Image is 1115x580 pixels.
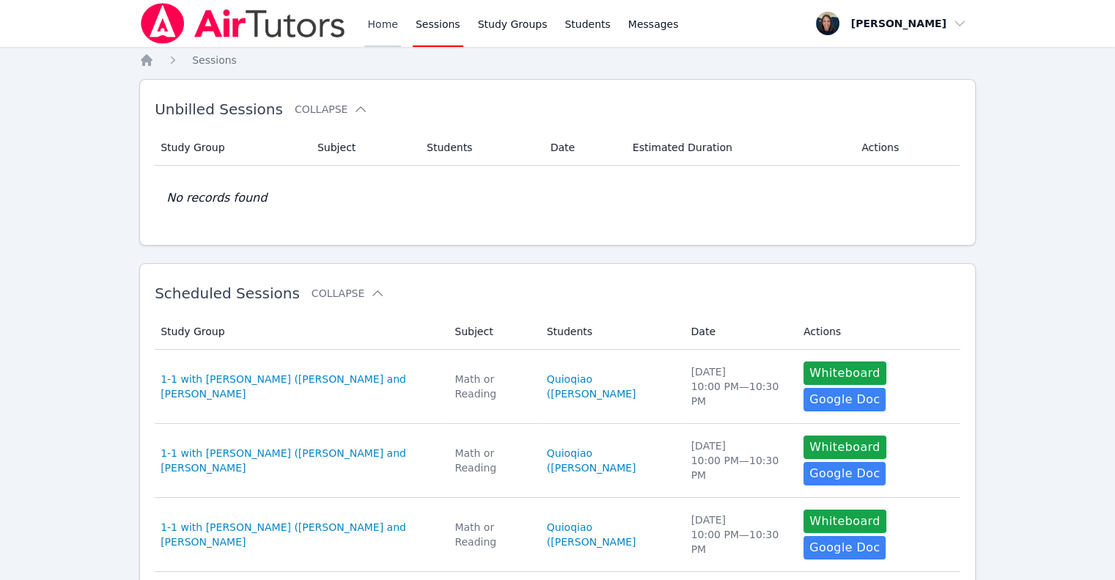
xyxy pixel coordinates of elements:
[624,130,853,166] th: Estimated Duration
[155,424,960,498] tr: 1-1 with [PERSON_NAME] ([PERSON_NAME] and [PERSON_NAME]Math or ReadingQuioqiao ([PERSON_NAME][DAT...
[418,130,542,166] th: Students
[155,130,309,166] th: Study Group
[803,510,886,533] button: Whiteboard
[803,361,886,385] button: Whiteboard
[155,285,300,302] span: Scheduled Sessions
[295,102,368,117] button: Collapse
[312,286,385,301] button: Collapse
[803,436,886,459] button: Whiteboard
[803,536,886,559] a: Google Doc
[155,498,960,572] tr: 1-1 with [PERSON_NAME] ([PERSON_NAME] and [PERSON_NAME]Math or ReadingQuioqiao ([PERSON_NAME][DAT...
[446,314,537,350] th: Subject
[547,520,674,549] a: Quioqiao ([PERSON_NAME]
[309,130,418,166] th: Subject
[628,17,679,32] span: Messages
[192,53,237,67] a: Sessions
[155,314,446,350] th: Study Group
[155,100,283,118] span: Unbilled Sessions
[542,130,624,166] th: Date
[803,462,886,485] a: Google Doc
[691,438,786,482] div: [DATE] 10:00 PM — 10:30 PM
[691,513,786,557] div: [DATE] 10:00 PM — 10:30 PM
[682,314,795,350] th: Date
[139,53,976,67] nav: Breadcrumb
[455,446,529,475] div: Math or Reading
[803,388,886,411] a: Google Doc
[547,372,674,401] a: Quioqiao ([PERSON_NAME]
[455,520,529,549] div: Math or Reading
[455,372,529,401] div: Math or Reading
[155,166,960,230] td: No records found
[538,314,682,350] th: Students
[192,54,237,66] span: Sessions
[155,350,960,424] tr: 1-1 with [PERSON_NAME] ([PERSON_NAME] and [PERSON_NAME]Math or ReadingQuioqiao ([PERSON_NAME][DAT...
[161,372,437,401] a: 1-1 with [PERSON_NAME] ([PERSON_NAME] and [PERSON_NAME]
[547,446,674,475] a: Quioqiao ([PERSON_NAME]
[161,520,437,549] a: 1-1 with [PERSON_NAME] ([PERSON_NAME] and [PERSON_NAME]
[139,3,347,44] img: Air Tutors
[691,364,786,408] div: [DATE] 10:00 PM — 10:30 PM
[853,130,960,166] th: Actions
[795,314,960,350] th: Actions
[161,446,437,475] a: 1-1 with [PERSON_NAME] ([PERSON_NAME] and [PERSON_NAME]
